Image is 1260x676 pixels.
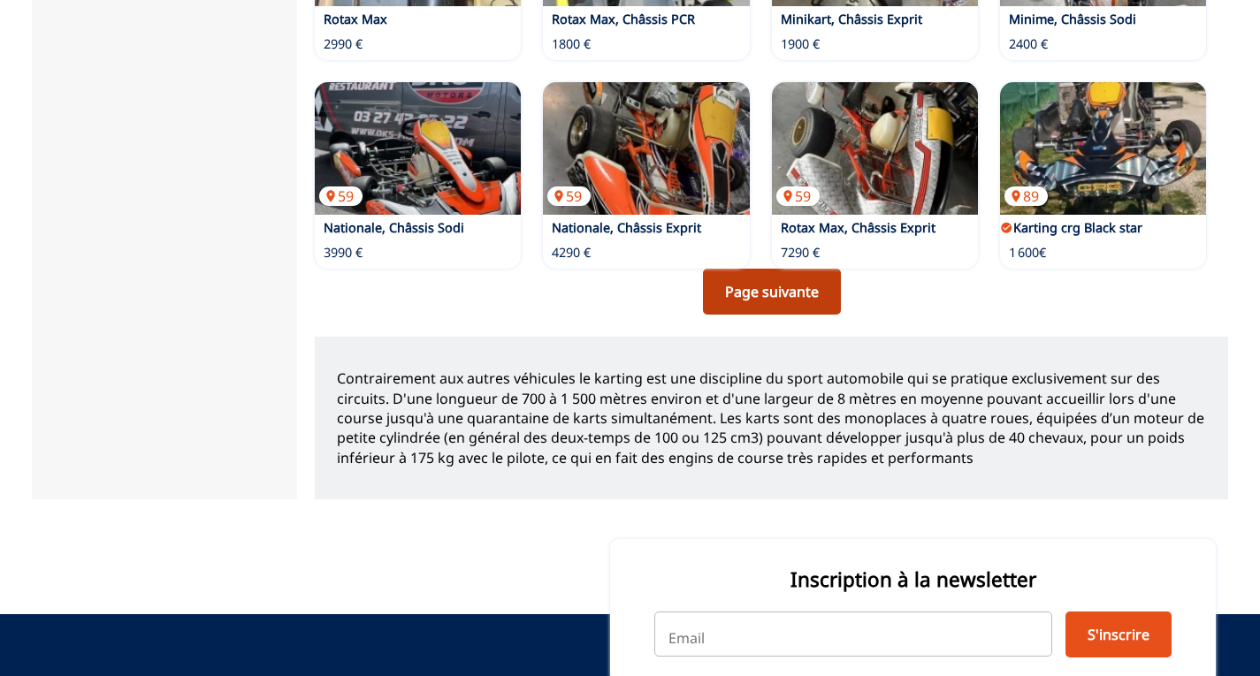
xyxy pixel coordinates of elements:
p: 2990 € [324,35,363,53]
a: Rotax Max, Châssis Exprit59 [772,82,978,215]
a: Nationale, Châssis Sodi59 [315,82,521,215]
p: 3990 € [324,244,363,262]
a: Nationale, Châssis Sodi [324,219,464,236]
p: Contrairement aux autres véhicules le karting est une discipline du sport automobile qui se prati... [337,368,1207,467]
p: 1 600€ [1009,244,1046,262]
a: Karting crg Black star [1013,219,1142,236]
a: Nationale, Châssis Exprit59 [543,82,749,215]
p: 89 [1004,186,1048,206]
a: Rotax Max, Châssis PCR [552,11,695,27]
a: Page suivante [703,269,841,315]
p: 59 [547,186,591,206]
p: 4290 € [552,244,591,262]
a: Minikart, Châssis Exprit [781,11,922,27]
a: Minime, Châssis Sodi [1009,11,1136,27]
input: Email [654,611,1052,656]
p: 59 [319,186,363,206]
button: S'inscrire [1065,611,1172,657]
p: 1800 € [552,35,591,53]
a: Rotax Max [324,11,387,27]
p: 2400 € [1009,35,1048,53]
a: Rotax Max, Châssis Exprit [781,219,935,236]
p: 1900 € [781,35,820,53]
img: Rotax Max, Châssis Exprit [772,82,978,215]
p: 59 [776,186,820,206]
img: Karting crg Black star [1000,82,1206,215]
img: Nationale, Châssis Exprit [543,82,749,215]
a: Karting crg Black star89 [1000,82,1206,215]
p: Inscription à la newsletter [654,566,1172,593]
a: Nationale, Châssis Exprit [552,219,701,236]
img: Nationale, Châssis Sodi [315,82,521,215]
p: 7290 € [781,244,820,262]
